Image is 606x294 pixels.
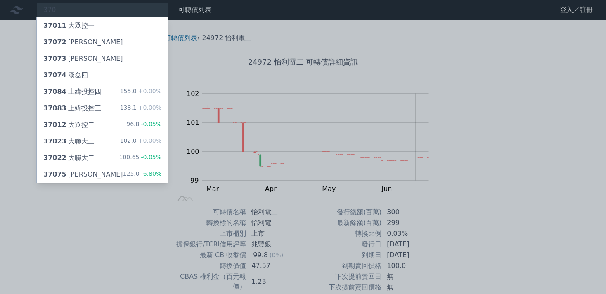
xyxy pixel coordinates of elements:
div: 漢磊四 [43,70,88,80]
span: 37012 [43,121,66,129]
span: -0.05% [139,154,161,160]
a: 37072[PERSON_NAME] [37,34,168,50]
div: [PERSON_NAME] [43,37,123,47]
div: 上緯投控四 [43,87,101,97]
span: 37011 [43,22,66,29]
div: 大聯大二 [43,153,95,163]
span: 37074 [43,71,66,79]
div: 100.65 [119,153,161,163]
span: +0.00% [137,137,161,144]
div: 102.0 [120,136,161,146]
a: 37023大聯大三 102.0+0.00% [37,133,168,150]
div: 大眾控一 [43,21,95,31]
div: 155.0 [120,87,161,97]
span: 37084 [43,88,66,96]
div: 大眾控二 [43,120,95,130]
div: 125.0 [123,170,162,179]
span: 37073 [43,55,66,62]
span: 37023 [43,137,66,145]
div: 上緯投控三 [43,103,101,113]
a: 37083上緯投控三 138.1+0.00% [37,100,168,117]
span: +0.00% [137,104,161,111]
span: 37083 [43,104,66,112]
div: [PERSON_NAME] [43,54,123,64]
span: 37075 [43,170,66,178]
div: [PERSON_NAME] [43,170,123,179]
span: -6.80% [140,170,162,177]
span: -0.05% [139,121,161,127]
a: 37084上緯投控四 155.0+0.00% [37,84,168,100]
a: 37022大聯大二 100.65-0.05% [37,150,168,166]
span: 37022 [43,154,66,162]
a: 37074漢磊四 [37,67,168,84]
div: 138.1 [120,103,161,113]
a: 37073[PERSON_NAME] [37,50,168,67]
a: 37012大眾控二 96.8-0.05% [37,117,168,133]
span: 37072 [43,38,66,46]
div: 大聯大三 [43,136,95,146]
a: 37011大眾控一 [37,17,168,34]
span: +0.00% [137,88,161,94]
div: 96.8 [126,120,161,130]
a: 37075[PERSON_NAME] 125.0-6.80% [37,166,168,183]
